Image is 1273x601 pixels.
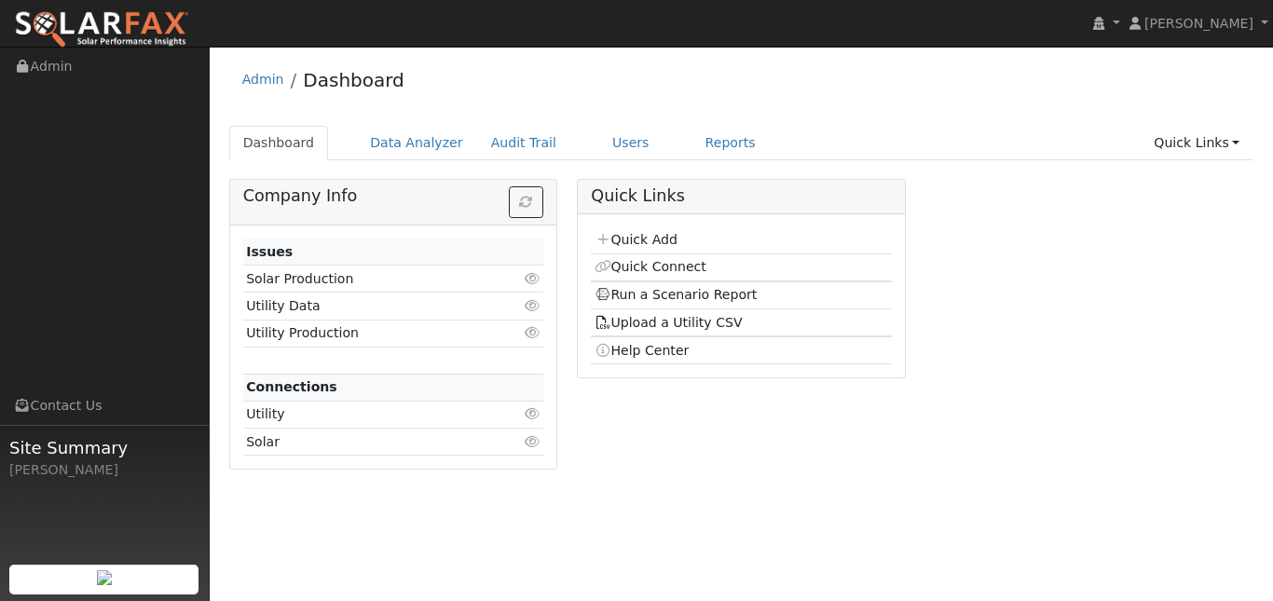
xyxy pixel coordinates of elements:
h5: Company Info [243,186,543,206]
i: Click to view [524,326,541,339]
div: [PERSON_NAME] [9,460,199,480]
a: Quick Connect [595,259,706,274]
a: Upload a Utility CSV [595,315,743,330]
img: retrieve [97,570,112,585]
a: Help Center [595,343,690,358]
a: Audit Trail [477,126,570,160]
img: SolarFax [14,10,189,49]
a: Quick Add [595,232,678,247]
a: Quick Links [1140,126,1253,160]
i: Click to view [524,299,541,312]
i: Click to view [524,407,541,420]
i: Click to view [524,435,541,448]
h5: Quick Links [591,186,891,206]
a: Reports [691,126,770,160]
td: Utility Production [243,320,495,347]
a: Users [598,126,664,160]
strong: Connections [246,379,337,394]
a: Dashboard [303,69,404,91]
i: Click to view [524,272,541,285]
a: Run a Scenario Report [595,287,758,302]
a: Data Analyzer [356,126,477,160]
a: Dashboard [229,126,329,160]
td: Utility Data [243,293,495,320]
td: Solar [243,429,495,456]
a: Admin [242,72,284,87]
span: Site Summary [9,435,199,460]
td: Solar Production [243,266,495,293]
strong: Issues [246,244,293,259]
td: Utility [243,401,495,428]
span: [PERSON_NAME] [1144,16,1253,31]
